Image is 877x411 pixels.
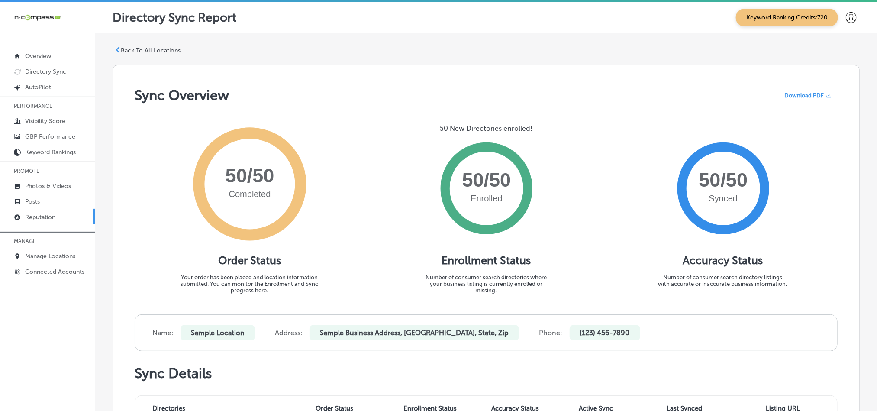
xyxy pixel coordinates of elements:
p: Sample Location [181,325,255,340]
h1: Order Status [218,254,281,267]
h1: Sync Overview [135,87,229,104]
p: Number of consumer search directory listings with accurate or inaccurate business information. [658,274,788,287]
p: Manage Locations [25,252,75,260]
h1: Enrollment Status [442,254,531,267]
p: Directory Sync Report [113,10,236,25]
span: Download PDF [784,92,824,99]
p: Sample Business Address, [GEOGRAPHIC_DATA], State, Zip [310,325,519,340]
p: Posts [25,198,40,205]
p: Visibility Score [25,117,65,125]
p: AutoPilot [25,84,51,91]
p: Your order has been placed and location information submitted. You can monitor the Enrollment and... [174,274,325,294]
span: Keyword Ranking Credits: 720 [736,9,838,26]
h1: Accuracy Status [683,254,763,267]
p: Overview [25,52,51,60]
h1: Sync Details [135,365,838,382]
p: Number of consumer search directories where your business listing is currently enrolled or missing. [421,274,551,294]
p: Back To All Locations [121,47,181,54]
img: 660ab0bf-5cc7-4cb8-ba1c-48b5ae0f18e60NCTV_CLogo_TV_Black_-500x88.png [14,13,61,22]
label: Name: [152,329,174,337]
a: Back To All Locations [115,47,181,55]
p: Keyword Rankings [25,149,76,156]
p: 50 New Directories enrolled! [440,124,532,133]
p: Reputation [25,214,55,221]
label: Address: [275,329,303,337]
p: GBP Performance [25,133,75,140]
p: Connected Accounts [25,268,84,275]
p: (123) 456-7890 [570,325,640,340]
label: Phone: [539,329,563,337]
p: Directory Sync [25,68,66,75]
p: Photos & Videos [25,182,71,190]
